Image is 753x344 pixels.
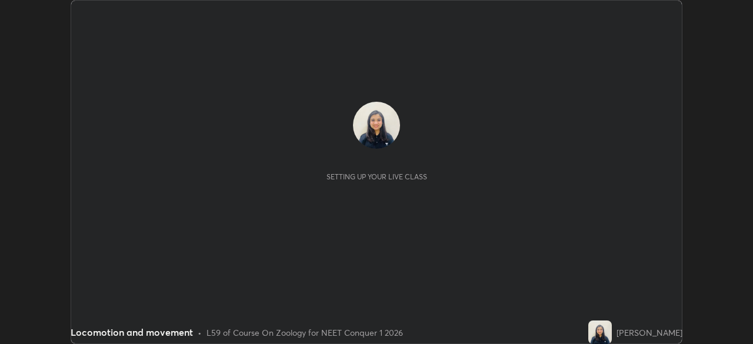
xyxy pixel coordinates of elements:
div: Setting up your live class [326,172,427,181]
img: 4d3cbe263ddf4dc9b2d989329401025d.jpg [353,102,400,149]
div: • [198,326,202,339]
div: Locomotion and movement [71,325,193,339]
img: 4d3cbe263ddf4dc9b2d989329401025d.jpg [588,320,612,344]
div: [PERSON_NAME] [617,326,682,339]
div: L59 of Course On Zoology for NEET Conquer 1 2026 [206,326,403,339]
